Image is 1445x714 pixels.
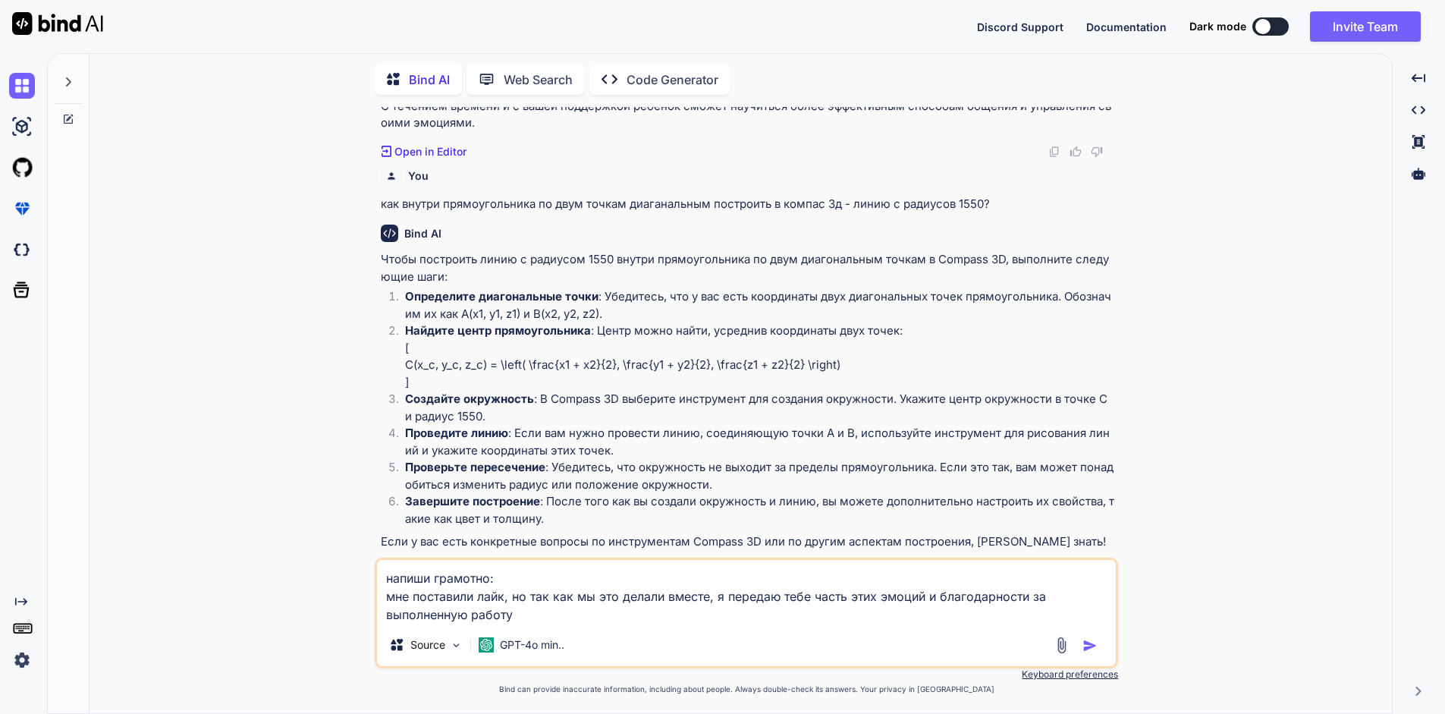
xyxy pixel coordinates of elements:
[405,459,1115,493] p: : Убедитесь, что окружность не выходит за пределы прямоугольника. Если это так, вам может понадоб...
[375,684,1118,695] p: Bind can provide inaccurate information, including about people. Always double-check its answers....
[504,71,573,89] p: Web Search
[1091,146,1103,158] img: dislike
[977,20,1063,33] span: Discord Support
[405,460,545,474] strong: Проверьте пересечение
[408,168,429,184] h6: You
[381,533,1115,551] p: Если у вас есть конкретные вопросы по инструментам Compass 3D или по другим аспектам построения, ...
[9,647,35,673] img: settings
[405,493,1115,527] p: : После того как вы создали окружность и линию, вы можете дополнительно настроить их свойства, та...
[405,288,1115,322] p: : Убедитесь, что у вас есть координаты двух диагональных точек прямоугольника. Обозначим их как A...
[627,71,718,89] p: Code Generator
[500,637,564,653] p: GPT-4o min..
[405,426,508,440] strong: Проведите линию
[405,425,1115,459] p: : Если вам нужно провести линию, соединяющую точки A и B, используйте инструмент для рисования ли...
[405,322,1115,391] p: : Центр можно найти, усреднив координаты двух точек: [ C(x_c, y_c, z_c) = \left( \frac{x1 + x2}{2...
[479,637,494,653] img: GPT-4o mini
[409,71,450,89] p: Bind AI
[381,196,1115,213] p: как внутри прямоугольника по двум точкам диаганальным построить в компас 3д - линию с радиусов 1550?
[1086,20,1167,33] span: Documentation
[377,560,1116,624] textarea: напиши грамотно: мне поставили лайк, но так как мы это делали вместе, я передаю тебе часть этих э...
[1070,146,1082,158] img: like
[1310,11,1421,42] button: Invite Team
[9,114,35,140] img: ai-studio
[381,251,1115,285] p: Чтобы построить линию с радиусом 1550 внутри прямоугольника по двум диагональным точкам в Compass...
[1082,638,1098,653] img: icon
[1053,637,1070,654] img: attachment
[405,323,591,338] strong: Найдите центр прямоугольника
[1048,146,1060,158] img: copy
[9,155,35,181] img: githubLight
[404,226,441,241] h6: Bind AI
[1189,19,1246,34] span: Dark mode
[9,196,35,222] img: premium
[381,98,1115,132] p: С течением времени и с вашей поддержкой ребенок сможет научиться более эффективным способам общен...
[1086,19,1167,35] button: Documentation
[12,12,103,35] img: Bind AI
[405,494,540,508] strong: Завершите построение
[405,289,598,304] strong: Определите диагональные точки
[410,637,445,653] p: Source
[405,391,1115,425] p: : В Compass 3D выберите инструмент для создания окружности. Укажите центр окружности в точке C и ...
[450,639,463,652] img: Pick Models
[394,144,466,159] p: Open in Editor
[405,392,534,406] strong: Создайте окружность
[9,237,35,263] img: darkCloudIdeIcon
[9,73,35,99] img: chat
[375,668,1118,681] p: Keyboard preferences
[977,19,1063,35] button: Discord Support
